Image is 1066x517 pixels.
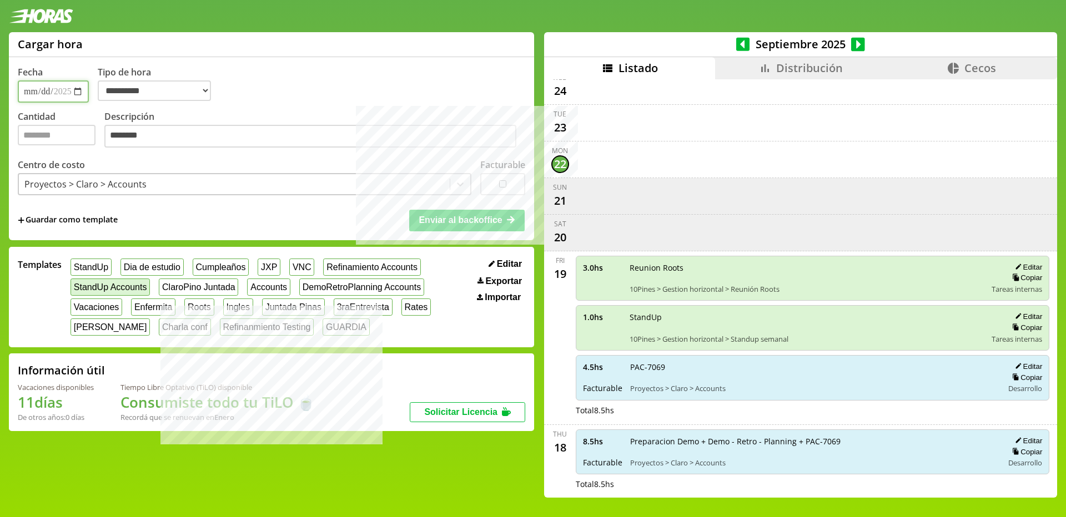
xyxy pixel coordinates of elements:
[323,258,420,276] button: Refinamiento Accounts
[159,318,210,336] button: Charla conf
[992,284,1042,294] span: Tareas internas
[159,278,238,296] button: ClaroPino Juntada
[497,259,522,269] span: Editar
[576,479,1050,489] div: Total 8.5 hs
[419,215,502,225] span: Enviar al backoffice
[18,37,83,52] h1: Cargar hora
[1008,383,1042,393] span: Desarrollo
[98,80,211,101] select: Tipo de hora
[1012,436,1042,445] button: Editar
[247,278,290,296] button: Accounts
[323,318,370,336] button: GUARDIA
[551,229,569,246] div: 20
[131,298,175,316] button: Enfermita
[71,258,112,276] button: StandUp
[1008,458,1042,468] span: Desarrollo
[630,334,984,344] span: 10Pines > Gestion horizontal > Standup semanal
[18,258,62,271] span: Templates
[214,412,234,422] b: Enero
[18,66,43,78] label: Fecha
[552,146,568,155] div: Mon
[630,458,996,468] span: Proyectos > Claro > Accounts
[619,60,658,75] span: Listado
[551,192,569,210] div: 21
[485,276,522,286] span: Exportar
[120,382,315,392] div: Tiempo Libre Optativo (TiLO) disponible
[583,362,622,372] span: 4.5 hs
[334,298,393,316] button: 3raEntrevista
[630,284,984,294] span: 10Pines > Gestion horizontal > Reunión Roots
[583,262,622,273] span: 3.0 hs
[1012,262,1042,272] button: Editar
[24,178,147,190] div: Proyectos > Claro > Accounts
[258,258,280,276] button: JXP
[299,278,424,296] button: DemoRetroPlanning Accounts
[18,382,94,392] div: Vacaciones disponibles
[551,265,569,283] div: 19
[71,298,122,316] button: Vacaciones
[630,362,996,372] span: PAC-7069
[553,429,567,439] div: Thu
[18,412,94,422] div: De otros años: 0 días
[18,159,85,171] label: Centro de costo
[576,405,1050,415] div: Total 8.5 hs
[583,383,622,393] span: Facturable
[551,155,569,173] div: 22
[556,256,565,265] div: Fri
[98,66,220,103] label: Tipo de hora
[1009,273,1042,282] button: Copiar
[120,392,315,412] h1: Consumiste todo tu TiLO 🍵
[220,318,314,336] button: Refinanmiento Testing
[1009,447,1042,457] button: Copiar
[424,407,497,417] span: Solicitar Licencia
[18,125,95,145] input: Cantidad
[485,258,525,270] button: Editar
[18,110,104,151] label: Cantidad
[554,219,566,229] div: Sat
[18,392,94,412] h1: 11 días
[1009,323,1042,332] button: Copiar
[120,412,315,422] div: Recordá que se renuevan en
[18,214,118,226] span: +Guardar como template
[554,109,566,119] div: Tue
[551,439,569,457] div: 18
[18,214,24,226] span: +
[9,9,73,23] img: logotipo
[480,159,525,171] label: Facturable
[583,457,622,468] span: Facturable
[992,334,1042,344] span: Tareas internas
[104,110,525,151] label: Descripción
[630,262,984,273] span: Reunion Roots
[1012,312,1042,321] button: Editar
[1009,373,1042,382] button: Copiar
[1012,362,1042,371] button: Editar
[409,210,525,231] button: Enviar al backoffice
[262,298,325,316] button: Juntada Pinas
[750,37,851,52] span: Septiembre 2025
[964,60,996,75] span: Cecos
[630,312,984,322] span: StandUp
[184,298,214,316] button: Roots
[630,436,996,447] span: Preparacion Demo + Demo - Retro - Planning + PAC-7069
[71,278,150,296] button: StandUp Accounts
[120,258,184,276] button: Dia de estudio
[71,318,150,336] button: [PERSON_NAME]
[630,383,996,393] span: Proyectos > Claro > Accounts
[551,82,569,100] div: 24
[553,183,567,192] div: Sun
[223,298,253,316] button: Ingles
[583,312,622,322] span: 1.0 hs
[410,402,525,422] button: Solicitar Licencia
[544,79,1057,496] div: scrollable content
[104,125,516,148] textarea: Descripción
[18,363,105,378] h2: Información útil
[289,258,314,276] button: VNC
[776,60,843,75] span: Distribución
[474,276,525,287] button: Exportar
[583,436,622,447] span: 8.5 hs
[551,119,569,136] div: 23
[485,292,521,302] span: Importar
[401,298,431,316] button: Rates
[193,258,249,276] button: Cumpleaños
